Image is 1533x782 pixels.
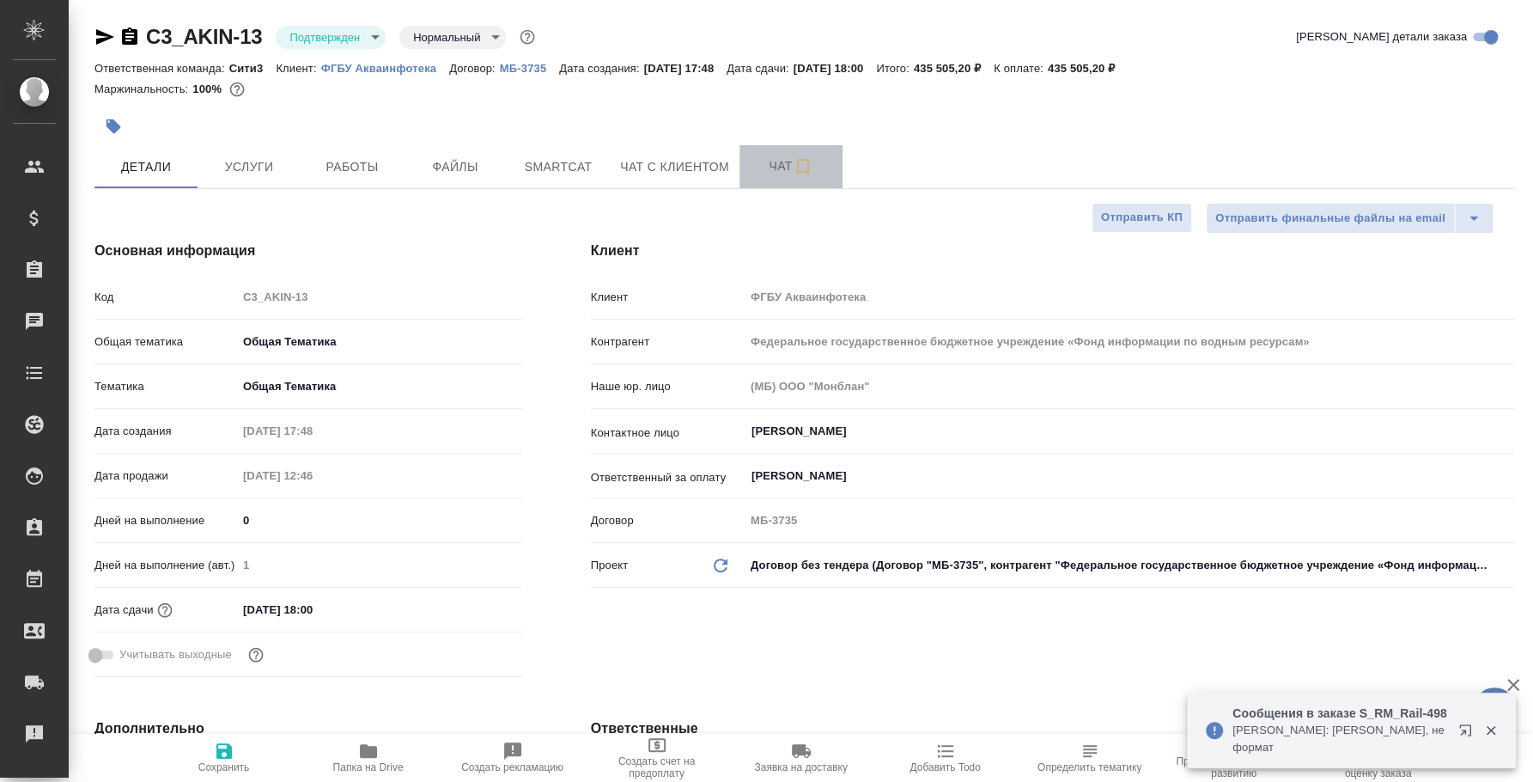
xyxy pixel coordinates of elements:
[914,62,994,75] p: 435 505,20 ₽
[94,512,237,529] p: Дней на выполнение
[237,463,387,488] input: Пустое поле
[321,60,450,75] a: ФГБУ Акваинфотека
[727,62,793,75] p: Дата сдачи:
[591,557,629,574] p: Проект
[94,602,154,619] p: Дата сдачи
[192,82,226,95] p: 100%
[146,25,262,48] a: C3_AKIN-13
[516,26,538,48] button: Доп статусы указывают на важность/срочность заказа
[229,62,277,75] p: Сити3
[94,333,237,351] p: Общая тематика
[152,734,296,782] button: Сохранить
[237,418,387,443] input: Пустое поле
[745,508,1514,533] input: Пустое поле
[1232,722,1447,756] p: [PERSON_NAME]: [PERSON_NAME], неформат
[517,156,599,178] span: Smartcat
[311,156,393,178] span: Работы
[461,761,563,773] span: Создать рекламацию
[591,512,745,529] p: Договор
[745,284,1514,309] input: Пустое поле
[1172,755,1296,779] span: Призвать менеджера по развитию
[321,62,450,75] p: ФГБУ Акваинфотека
[94,423,237,440] p: Дата создания
[94,467,237,485] p: Дата продажи
[591,333,745,351] p: Контрагент
[1505,430,1508,433] button: Open
[245,644,267,666] button: Выбери, если сб и вс нужно считать рабочими днями для выполнения заказа.
[333,761,404,773] span: Папка на Drive
[276,62,320,75] p: Клиент:
[1101,208,1183,228] span: Отправить КП
[750,156,832,177] span: Чат
[909,761,980,773] span: Добавить Todo
[237,372,522,401] div: Общая Тематика
[1296,28,1467,46] span: [PERSON_NAME] детали заказа
[284,30,365,45] button: Подтвержден
[94,378,237,395] p: Тематика
[876,62,913,75] p: Итого:
[154,599,176,621] button: Если добавить услуги и заполнить их объемом, то дата рассчитается автоматически
[1473,687,1516,730] button: 🙏
[94,62,229,75] p: Ответственная команда:
[591,718,1514,739] h4: Ответственные
[794,62,877,75] p: [DATE] 18:00
[1162,734,1306,782] button: Призвать менеджера по развитию
[449,62,500,75] p: Договор:
[1206,203,1493,234] div: split button
[1206,203,1455,234] button: Отправить финальные файлы на email
[591,378,745,395] p: Наше юр. лицо
[198,761,250,773] span: Сохранить
[94,241,522,261] h4: Основная информация
[745,374,1514,399] input: Пустое поле
[94,82,192,95] p: Маржинальность:
[208,156,290,178] span: Услуги
[1505,474,1508,478] button: Open
[237,327,522,357] div: Общая Тематика
[793,156,813,177] svg: Подписаться
[754,761,847,773] span: Заявка на доставку
[408,30,485,45] button: Нормальный
[591,289,745,306] p: Клиент
[585,734,729,782] button: Создать счет на предоплату
[414,156,496,178] span: Файлы
[1215,209,1445,229] span: Отправить финальные файлы на email
[500,62,559,75] p: МБ-3735
[119,646,232,663] span: Учитывать выходные
[591,469,745,486] p: Ответственный за оплату
[1037,761,1141,773] span: Определить тематику
[1448,713,1489,755] button: Открыть в новой вкладке
[644,62,727,75] p: [DATE] 17:48
[500,60,559,75] a: МБ-3735
[105,156,187,178] span: Детали
[237,597,387,622] input: ✎ Введи что-нибудь
[1048,62,1128,75] p: 435 505,20 ₽
[994,62,1048,75] p: К оплате:
[94,718,522,739] h4: Дополнительно
[873,734,1018,782] button: Добавить Todo
[559,62,643,75] p: Дата создания:
[94,557,237,574] p: Дней на выполнение (авт.)
[399,26,506,49] div: Подтвержден
[237,553,522,577] input: Пустое поле
[620,156,729,178] span: Чат с клиентом
[441,734,585,782] button: Создать рекламацию
[119,27,140,47] button: Скопировать ссылку
[1018,734,1162,782] button: Определить тематику
[591,425,745,442] p: Контактное лицо
[237,284,522,309] input: Пустое поле
[1092,203,1192,233] button: Отправить КП
[276,26,386,49] div: Подтвержден
[94,107,132,145] button: Добавить тэг
[745,329,1514,354] input: Пустое поле
[1232,705,1447,722] p: Сообщения в заказе S_RM_Rail-498
[296,734,441,782] button: Папка на Drive
[745,551,1514,580] div: Договор без тендера (Договор "МБ-3735", контрагент "Федеральное государственное бюджетное учрежде...
[94,27,115,47] button: Скопировать ссылку для ЯМессенджера
[1473,723,1508,738] button: Закрыть
[237,508,522,533] input: ✎ Введи что-нибудь
[94,289,237,306] p: Код
[595,755,719,779] span: Создать счет на предоплату
[729,734,873,782] button: Заявка на доставку
[591,241,1514,261] h4: Клиент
